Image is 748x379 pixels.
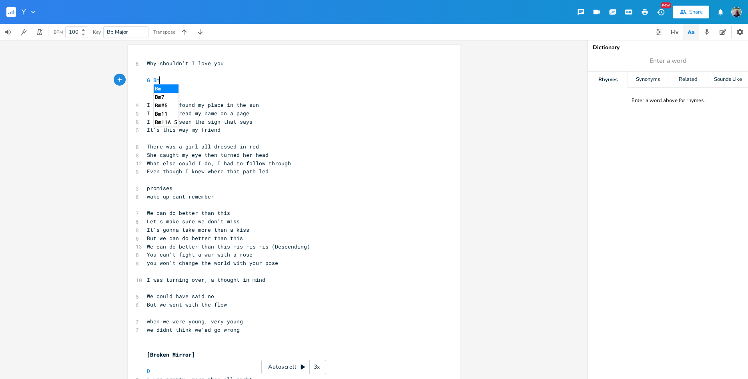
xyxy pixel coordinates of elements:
div: Share [689,8,703,16]
span: Let's make sure we don't miss [147,218,240,225]
button: New [653,5,669,19]
span: You can't fight a war with a rose [147,251,253,258]
div: Rhymes [588,72,628,88]
span: What else could I do, I had to follow through [147,160,291,167]
span: We could have said no [147,293,214,300]
div: 3x [310,360,324,374]
span: [Broken Mirror] [147,351,195,358]
span: Enter a word [650,56,686,66]
img: Keith Dalton [731,7,742,17]
span: Why shouldn't I love you [147,60,224,67]
span: when we were young, very young [147,318,243,325]
span: Even though I knew where that path led [147,168,269,175]
span: I was turning over, a thought in mind [147,276,265,283]
div: BPM [54,30,63,34]
div: Sounds Like [708,72,748,88]
span: we didnt think we'ed go wrong [147,326,240,333]
div: Key [93,30,101,34]
span: She caught my eye then turned her head [147,151,269,158]
span: promises [147,184,172,192]
span: you won't change the world with your pose [147,259,278,267]
span: But we can do better than this [147,235,243,242]
span: wake up cant remember [147,193,214,200]
span: We can do better than this [147,209,230,217]
span: I haven't read my name on a page [147,110,249,117]
button: Share [673,6,709,18]
li: Bm [154,84,178,93]
div: Dictionary [593,45,743,50]
div: Transpose [153,30,175,34]
span: I haven't seen the sign that says [147,118,253,125]
div: New [661,2,671,8]
span: G [147,76,150,84]
span: Y [22,8,26,16]
span: But we went with the flow [147,301,227,308]
li: Bm7 [154,93,178,101]
span: It's this way my friend [147,126,221,133]
span: D [147,367,150,375]
span: I haven't found my place in the sun [147,101,259,108]
li: Bm11 [154,110,178,118]
div: Autoscroll [261,360,326,374]
div: Synonyms [628,72,668,88]
span: Bb Major [107,28,128,36]
div: Enter a word above for rhymes. [632,97,705,104]
span: We can do better than this -is -is -is (Descending) [147,243,310,250]
div: Related [668,72,708,88]
span: There was a girl all dressed in red [147,143,259,150]
span: Bm [153,76,160,84]
span: It's gonna take more than a kiss [147,226,249,233]
li: Bm11A 5 [154,118,178,126]
li: Bm#5 [154,101,178,110]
